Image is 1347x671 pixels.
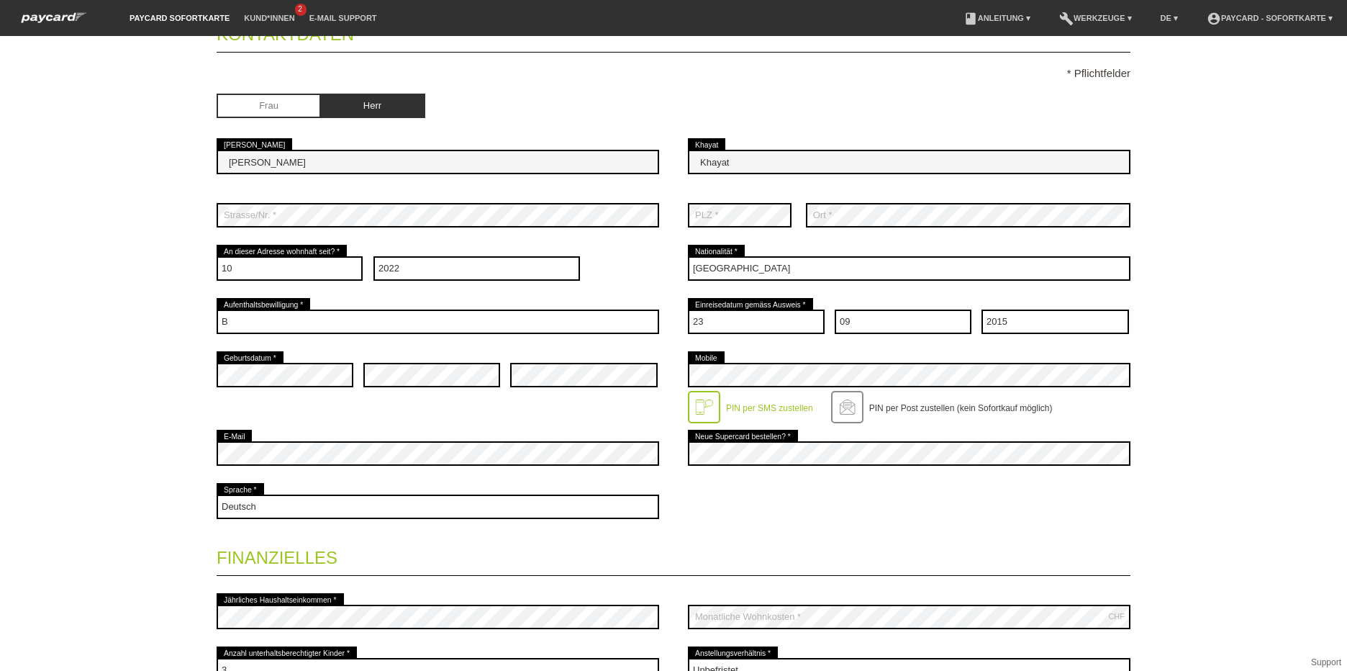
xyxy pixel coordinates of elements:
i: account_circle [1207,12,1221,26]
a: account_circlepaycard - Sofortkarte ▾ [1199,14,1340,22]
a: paycard Sofortkarte [122,14,237,22]
label: PIN per Post zustellen (kein Sofortkauf möglich) [869,403,1053,413]
i: book [963,12,978,26]
label: PIN per SMS zustellen [726,403,813,413]
p: * Pflichtfelder [217,67,1130,79]
div: CHF [1108,612,1125,621]
a: E-Mail Support [302,14,384,22]
img: paycard Sofortkarte [14,10,94,25]
span: 2 [295,4,307,16]
a: Kund*innen [237,14,301,22]
a: DE ▾ [1153,14,1185,22]
a: paycard Sofortkarte [14,17,94,27]
legend: Finanzielles [217,533,1130,576]
a: bookAnleitung ▾ [956,14,1038,22]
a: buildWerkzeuge ▾ [1052,14,1139,22]
i: build [1059,12,1074,26]
a: Support [1311,657,1341,667]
